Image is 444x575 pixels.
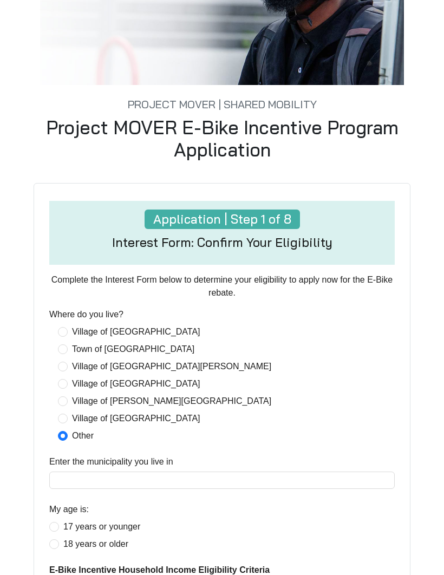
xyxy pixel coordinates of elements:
[49,503,89,516] label: My age is:
[68,325,205,338] span: Village of [GEOGRAPHIC_DATA]
[68,377,205,390] span: Village of [GEOGRAPHIC_DATA]
[40,116,404,161] h1: Project MOVER E-Bike Incentive Program Application
[59,538,133,551] span: 18 years or older
[68,412,205,425] span: Village of [GEOGRAPHIC_DATA]
[145,210,300,228] h4: Application | Step 1 of 8
[49,472,395,489] input: Enter the municipality you live in
[49,273,395,299] p: Complete the Interest Form below to determine your eligibility to apply now for the E-Bike rebate.
[49,455,173,468] label: Enter the municipality you live in
[68,395,276,408] span: Village of [PERSON_NAME][GEOGRAPHIC_DATA]
[68,343,199,356] span: Town of [GEOGRAPHIC_DATA]
[59,520,145,533] span: 17 years or younger
[40,85,404,111] h5: Project MOVER | Shared Mobility
[68,360,276,373] span: Village of [GEOGRAPHIC_DATA][PERSON_NAME]
[68,429,98,442] span: Other
[49,308,123,321] label: Where do you live?
[112,235,332,250] h4: Interest Form: Confirm Your Eligibility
